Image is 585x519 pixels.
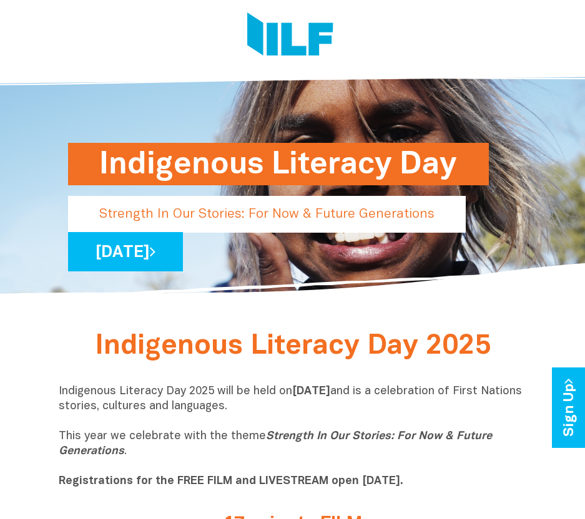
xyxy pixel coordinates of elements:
b: [DATE] [292,386,330,397]
h1: Indigenous Literacy Day [99,143,458,185]
b: Registrations for the FREE FILM and LIVESTREAM open [DATE]. [59,476,403,487]
p: Strength In Our Stories: For Now & Future Generations [68,196,466,233]
img: Logo [247,12,333,59]
span: Indigenous Literacy Day 2025 [95,334,491,359]
a: [DATE] [68,232,183,271]
i: Strength In Our Stories: For Now & Future Generations [59,431,492,457]
a: Indigenous Literacy Day [68,195,426,206]
p: Indigenous Literacy Day 2025 will be held on and is a celebration of First Nations stories, cultu... [59,384,527,489]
